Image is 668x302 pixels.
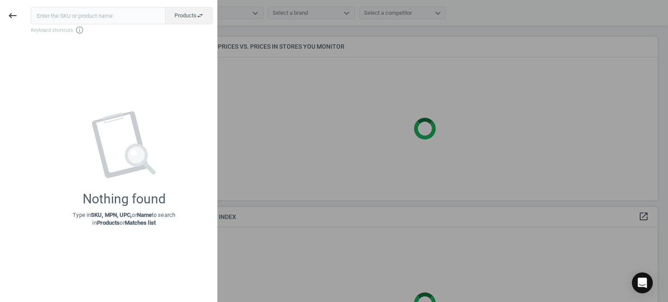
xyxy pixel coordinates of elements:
div: Nothing found [83,191,166,207]
i: keyboard_backspace [7,10,18,21]
strong: Products [97,219,120,226]
strong: Matches list [125,219,156,226]
button: Productsswap_horiz [165,7,213,24]
p: Type in or to search in or [73,211,175,227]
input: Enter the SKU or product name [31,7,166,24]
i: info_outline [75,26,84,34]
div: Open Intercom Messenger [632,272,653,293]
strong: SKU, MPN, UPC, [91,212,132,218]
span: Keyboard shortcuts [31,26,213,34]
button: keyboard_backspace [3,6,23,26]
i: swap_horiz [197,12,204,19]
span: Products [174,12,204,20]
strong: Name [137,212,152,218]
